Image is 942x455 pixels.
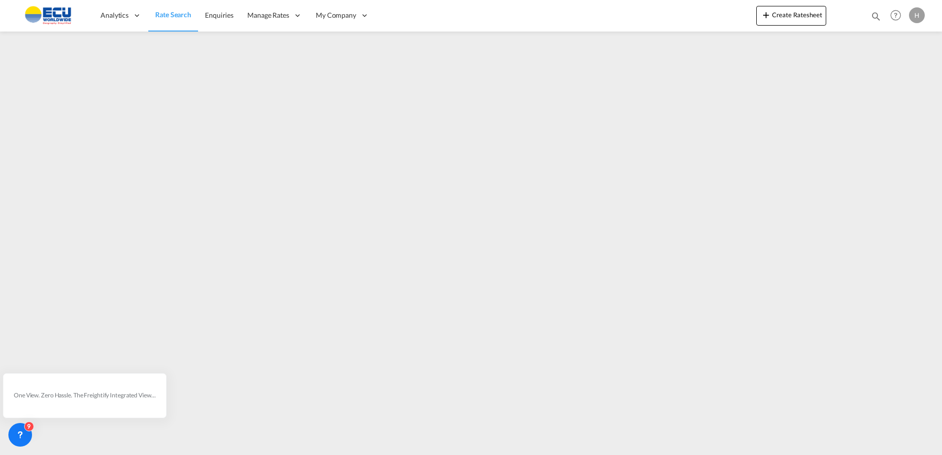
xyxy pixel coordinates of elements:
md-icon: icon-magnify [871,11,881,22]
div: H [909,7,925,23]
img: 6cccb1402a9411edb762cf9624ab9cda.png [15,4,81,27]
md-icon: icon-plus 400-fg [760,9,772,21]
span: Rate Search [155,10,191,19]
button: icon-plus 400-fgCreate Ratesheet [756,6,826,26]
div: Help [887,7,909,25]
div: icon-magnify [871,11,881,26]
span: Enquiries [205,11,234,19]
span: Manage Rates [247,10,289,20]
span: My Company [316,10,356,20]
span: Help [887,7,904,24]
span: Analytics [101,10,129,20]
